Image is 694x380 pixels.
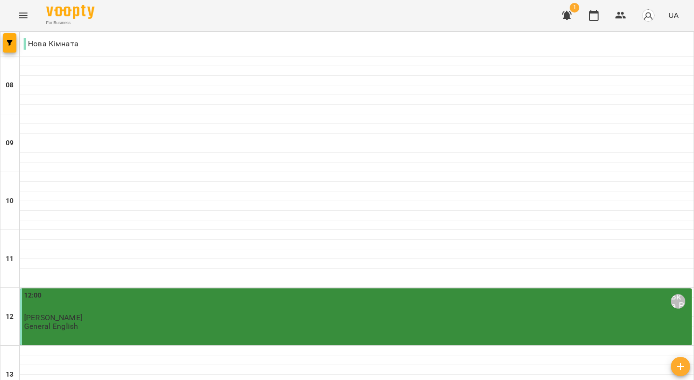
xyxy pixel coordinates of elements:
div: Ратомська Вікторія [671,294,685,309]
button: Створити урок [671,357,690,376]
span: [PERSON_NAME] [24,313,82,322]
h6: 13 [6,369,13,380]
span: UA [668,10,679,20]
h6: 10 [6,196,13,206]
img: Voopty Logo [46,5,94,19]
h6: 09 [6,138,13,149]
span: 1 [570,3,579,13]
img: avatar_s.png [641,9,655,22]
h6: 12 [6,312,13,322]
button: Menu [12,4,35,27]
p: General English [24,322,78,330]
label: 12:00 [24,290,42,301]
button: UA [665,6,682,24]
span: For Business [46,20,94,26]
h6: 08 [6,80,13,91]
p: Нова Кімната [24,38,79,50]
h6: 11 [6,254,13,264]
